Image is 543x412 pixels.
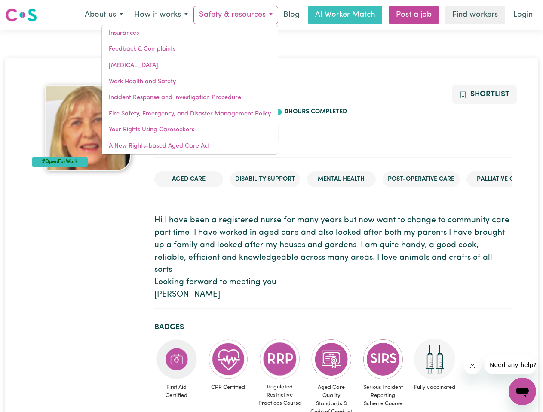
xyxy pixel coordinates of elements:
li: Aged Care [154,171,223,188]
button: How it works [129,6,193,24]
img: CS Academy: Serious Incident Reporting Scheme course completed [362,339,404,380]
a: Post a job [389,6,439,24]
img: Careseekers logo [5,7,37,23]
a: [MEDICAL_DATA] [102,58,278,74]
p: Hi I have been a registered nurse for many years but now want to change to community care part ti... [154,215,512,301]
img: Care and support worker has completed First Aid Certification [156,339,197,380]
iframe: Close message [464,357,481,374]
li: Disability Support [230,171,300,188]
h2: Badges [154,323,512,332]
span: CPR Certified [206,380,251,395]
span: Fully vaccinated [412,380,457,395]
a: Incident Response and Investigation Procedure [102,90,278,106]
iframe: Message from company [485,355,536,374]
span: Serious Incident Reporting Scheme Course [361,380,405,412]
button: About us [79,6,129,24]
li: Palliative care [466,171,535,188]
img: CS Academy: Regulated Restrictive Practices course completed [259,339,301,379]
span: Shortlist [470,91,509,98]
a: Feedback & Complaints [102,41,278,58]
img: Frances [45,85,131,171]
a: Frances's profile picture'#OpenForWork [32,85,144,171]
button: Safety & resources [193,6,278,24]
a: A New Rights-based Aged Care Act [102,138,278,154]
li: Mental Health [307,171,376,188]
li: Post-operative care [383,171,460,188]
a: Your Rights Using Careseekers [102,122,278,138]
iframe: Button to launch messaging window [509,378,536,405]
img: CS Academy: Aged Care Quality Standards & Code of Conduct course completed [311,339,352,380]
a: AI Worker Match [308,6,382,24]
span: First Aid Certified [154,380,199,403]
button: Add to shortlist [452,85,517,104]
img: Care and support worker has completed CPR Certification [208,339,249,380]
span: 0 hours completed [282,109,347,115]
div: #OpenForWork [32,157,88,167]
a: Work Health and Safety [102,74,278,90]
div: Safety & resources [101,25,278,155]
a: Careseekers logo [5,5,37,25]
a: Insurances [102,25,278,42]
a: Login [508,6,538,24]
a: Fire Safety, Emergency, and Disaster Management Policy [102,106,278,122]
a: Find workers [445,6,505,24]
img: Care and support worker has received 2 doses of COVID-19 vaccine [414,339,455,380]
span: Regulated Restrictive Practices Course [258,379,302,411]
a: Blog [278,6,305,24]
span: Need any help? [5,6,52,13]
